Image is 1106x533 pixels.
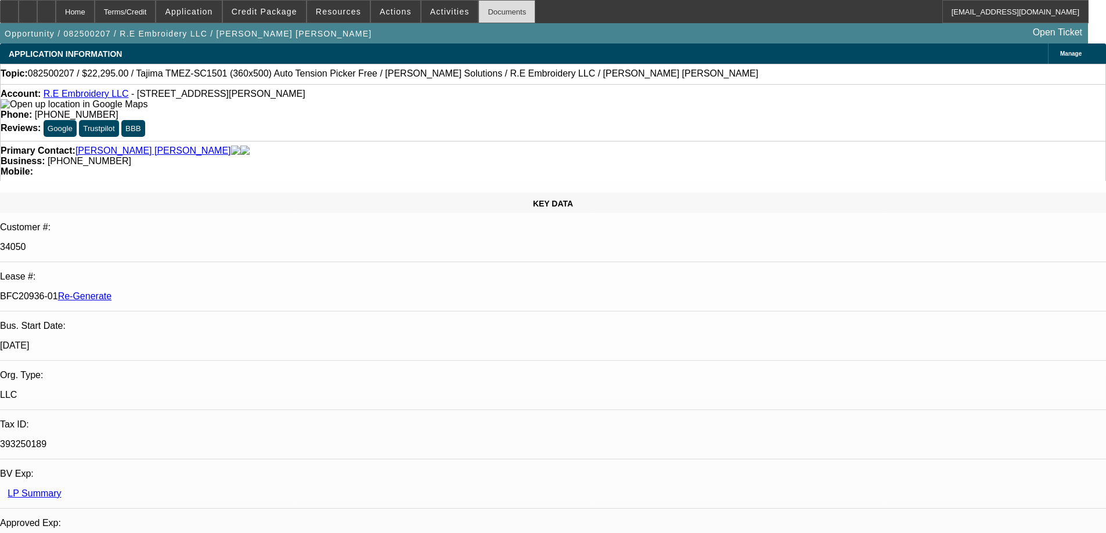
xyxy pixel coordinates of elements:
[1,99,147,109] a: View Google Maps
[28,68,758,79] span: 082500207 / $22,295.00 / Tajima TMEZ-SC1501 (360x500) Auto Tension Picker Free / [PERSON_NAME] So...
[131,89,305,99] span: - [STREET_ADDRESS][PERSON_NAME]
[44,89,129,99] a: R.E Embroidery LLC
[1,146,75,156] strong: Primary Contact:
[79,120,118,137] button: Trustpilot
[5,29,372,38] span: Opportunity / 082500207 / R.E Embroidery LLC / [PERSON_NAME] [PERSON_NAME]
[1,89,41,99] strong: Account:
[8,488,61,498] a: LP Summary
[231,146,240,156] img: facebook-icon.png
[316,7,361,16] span: Resources
[1028,23,1087,42] a: Open Ticket
[1,99,147,110] img: Open up location in Google Maps
[307,1,370,23] button: Resources
[121,120,145,137] button: BBB
[380,7,412,16] span: Actions
[1,156,45,166] strong: Business:
[75,146,231,156] a: [PERSON_NAME] [PERSON_NAME]
[9,49,122,59] span: APPLICATION INFORMATION
[1060,50,1082,57] span: Manage
[1,68,28,79] strong: Topic:
[35,110,118,119] span: [PHONE_NUMBER]
[1,166,33,176] strong: Mobile:
[1,110,32,119] strong: Phone:
[156,1,221,23] button: Application
[430,7,470,16] span: Activities
[44,120,77,137] button: Google
[48,156,131,166] span: [PHONE_NUMBER]
[223,1,306,23] button: Credit Package
[371,1,420,23] button: Actions
[240,146,250,156] img: linkedin-icon.png
[1,123,41,133] strong: Reviews:
[232,7,297,16] span: Credit Package
[165,7,212,16] span: Application
[58,291,112,301] a: Re-Generate
[421,1,478,23] button: Activities
[533,199,573,208] span: KEY DATA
